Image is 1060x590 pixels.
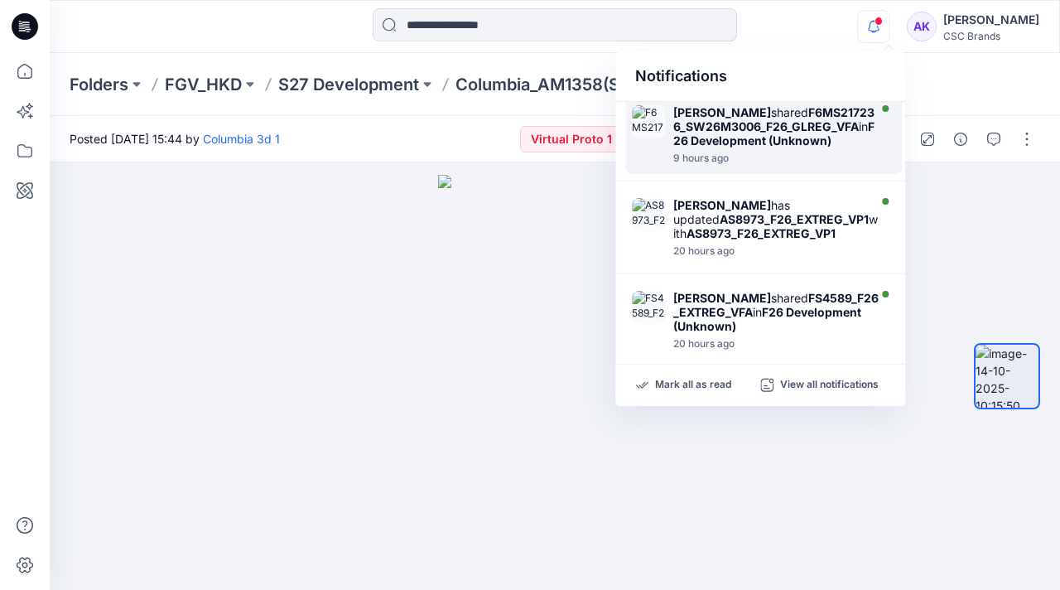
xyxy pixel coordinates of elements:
div: [PERSON_NAME] [943,10,1039,30]
div: shared in [673,291,879,333]
img: FS4589_F26_EXTREG_VFA [632,291,665,324]
div: has updated with [673,198,879,240]
img: F6MS217236_SW26M3006_F26_GLREG_VFA [632,105,665,138]
div: AK [907,12,937,41]
a: Folders [70,73,128,96]
img: image-14-10-2025-10:15:50 [976,345,1038,408]
strong: F26 Development (Unknown) [673,119,874,147]
div: Tuesday, October 14, 2025 19:45 [673,338,879,350]
a: S27 Development [278,73,419,96]
strong: FS4589_F26_EXTREG_VFA [673,291,879,319]
div: Notifications [615,51,905,102]
div: CSC Brands [943,30,1039,42]
p: Columbia_AM1358(Stylezone) [455,73,666,96]
div: shared in [673,105,879,147]
div: Tuesday, October 14, 2025 19:53 [673,245,879,257]
span: Posted [DATE] 15:44 by [70,130,280,147]
a: Columbia 3d 1 [203,132,280,146]
img: AS8973_F26_EXTREG_VP1 [632,198,665,231]
strong: [PERSON_NAME] [673,291,771,305]
strong: AS8973_F26_EXTREG_VP1 [720,212,869,226]
a: FGV_HKD [165,73,242,96]
p: Mark all as read [655,378,731,393]
div: Wednesday, October 15, 2025 06:54 [673,152,879,164]
strong: AS8973_F26_EXTREG_VP1 [687,226,836,240]
strong: F26 Development (Unknown) [673,305,861,333]
button: Details [947,126,974,152]
strong: F6MS217236_SW26M3006_F26_GLREG_VFA [673,105,874,133]
strong: [PERSON_NAME] [673,105,771,119]
img: eyJhbGciOiJIUzI1NiIsImtpZCI6IjAiLCJzbHQiOiJzZXMiLCJ0eXAiOiJKV1QifQ.eyJkYXRhIjp7InR5cGUiOiJzdG9yYW... [438,175,672,590]
strong: [PERSON_NAME] [673,198,771,212]
p: View all notifications [780,378,879,393]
